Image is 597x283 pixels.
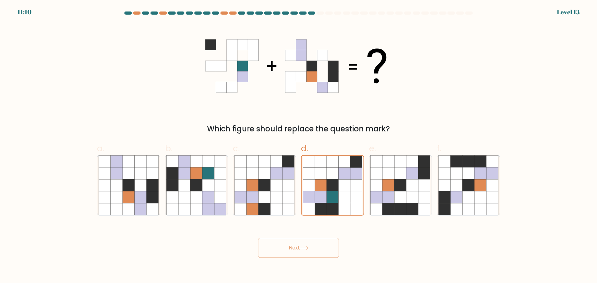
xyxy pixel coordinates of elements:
div: Level 13 [557,7,580,17]
span: e. [369,142,376,154]
span: a. [97,142,104,154]
div: 11:10 [17,7,31,17]
span: d. [301,142,308,154]
span: b. [165,142,173,154]
button: Next [258,238,339,258]
span: f. [437,142,441,154]
div: Which figure should replace the question mark? [101,123,496,135]
span: c. [233,142,240,154]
